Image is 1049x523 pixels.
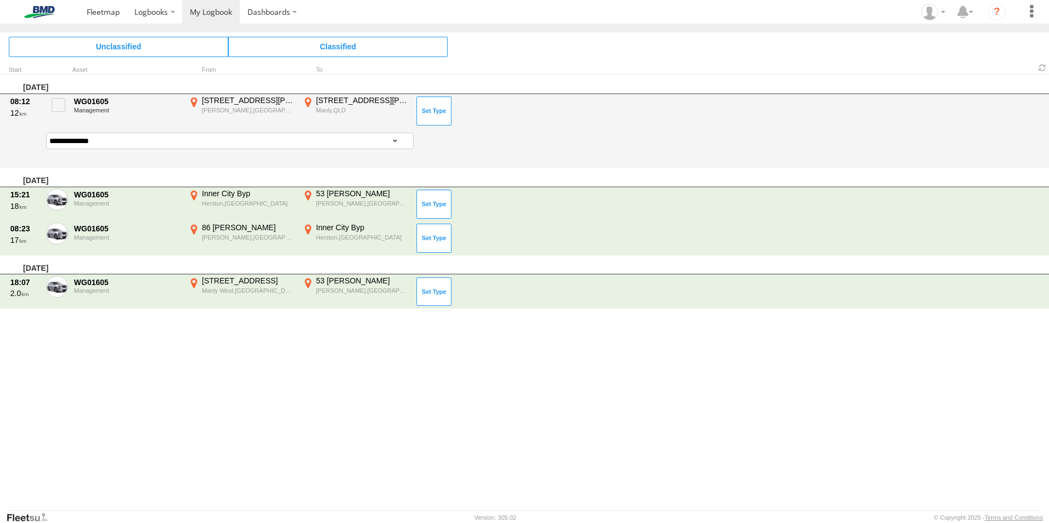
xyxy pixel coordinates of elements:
[202,276,295,286] div: [STREET_ADDRESS]
[316,234,409,241] div: Herston,[GEOGRAPHIC_DATA]
[187,223,296,254] label: Click to View Event Location
[316,106,409,114] div: Manly,QLD
[74,200,181,207] div: Management
[416,96,452,125] button: Click to Set
[316,200,409,207] div: [PERSON_NAME],[GEOGRAPHIC_DATA]
[74,277,181,287] div: WG01605
[74,224,181,234] div: WG01605
[475,514,516,521] div: Version: 305.02
[11,6,68,18] img: bmd-logo.svg
[202,200,295,207] div: Herston,[GEOGRAPHIC_DATA]
[301,223,410,254] label: Click to View Event Location
[9,67,42,73] div: Click to Sort
[10,224,40,234] div: 08:23
[202,95,295,105] div: [STREET_ADDRESS][PERSON_NAME]
[74,107,181,113] div: Management
[10,277,40,287] div: 18:07
[10,108,40,118] div: 12
[202,287,295,294] div: Manly West,[GEOGRAPHIC_DATA]
[934,514,1043,521] div: © Copyright 2025 -
[301,189,410,220] label: Click to View Event Location
[316,95,409,105] div: [STREET_ADDRESS][PERSON_NAME]
[202,189,295,198] div: Inner City Byp
[10,288,40,298] div: 2.0
[10,235,40,245] div: 17
[416,190,452,218] button: Click to Set
[74,287,181,294] div: Management
[6,512,57,523] a: Visit our Website
[301,95,410,127] label: Click to View Event Location
[9,37,228,56] span: Click to view Unclassified Trips
[202,106,295,114] div: [PERSON_NAME],[GEOGRAPHIC_DATA]
[917,4,949,20] div: Brendan Hannan
[301,276,410,308] label: Click to View Event Location
[416,224,452,252] button: Click to Set
[72,67,182,73] div: Asset
[316,287,409,294] div: [PERSON_NAME],[GEOGRAPHIC_DATA]
[985,514,1043,521] a: Terms and Conditions
[187,276,296,308] label: Click to View Event Location
[202,223,295,232] div: 86 [PERSON_NAME]
[202,234,295,241] div: [PERSON_NAME],[GEOGRAPHIC_DATA]
[416,277,452,306] button: Click to Set
[10,190,40,200] div: 15:21
[10,201,40,211] div: 18
[301,67,410,73] div: To
[316,223,409,232] div: Inner City Byp
[74,96,181,106] div: WG01605
[1036,62,1049,73] span: Refresh
[187,95,296,127] label: Click to View Event Location
[988,3,1006,21] i: ?
[316,276,409,286] div: 53 [PERSON_NAME]
[228,37,448,56] span: Click to view Classified Trips
[74,234,181,241] div: Management
[187,67,296,73] div: From
[10,96,40,106] div: 08:12
[316,189,409,198] div: 53 [PERSON_NAME]
[187,189,296,220] label: Click to View Event Location
[74,190,181,200] div: WG01605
